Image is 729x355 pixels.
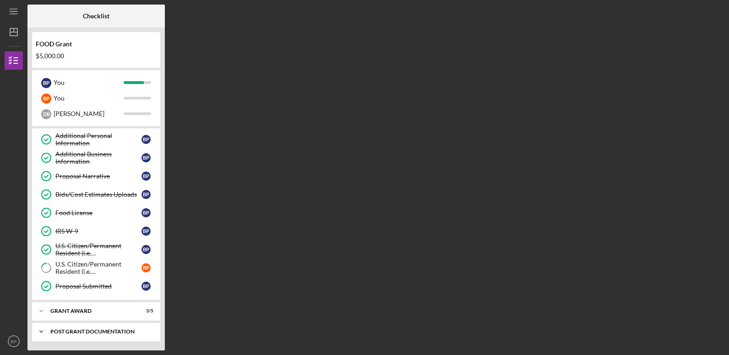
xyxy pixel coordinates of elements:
[37,130,156,149] a: Additional Personal InformationBP
[41,109,51,119] div: D B
[36,52,157,60] div: $5,000.00
[54,90,124,106] div: You
[36,40,157,48] div: FOOD Grant
[55,242,141,257] div: U.S. Citizen/Permanent Resident (i.e. [DEMOGRAPHIC_DATA])?
[37,167,156,185] a: Proposal NarrativeBP
[141,282,151,291] div: B P
[37,185,156,204] a: Bids/Cost Estimates UploadsBP
[55,261,141,275] div: U.S. Citizen/Permanent Resident (i.e. [DEMOGRAPHIC_DATA])?
[141,172,151,181] div: B P
[55,283,141,290] div: Proposal Submitted
[5,332,23,350] button: BP
[37,222,156,240] a: IRS W-9BP
[41,94,51,104] div: B P
[141,208,151,217] div: B P
[54,75,124,90] div: You
[37,204,156,222] a: Food LicenseBP
[50,308,131,314] div: Grant Award
[41,78,51,88] div: B P
[11,339,17,344] text: BP
[37,240,156,259] a: U.S. Citizen/Permanent Resident (i.e. [DEMOGRAPHIC_DATA])?BP
[141,227,151,236] div: B P
[83,12,109,20] b: Checklist
[141,190,151,199] div: B P
[37,259,156,277] a: U.S. Citizen/Permanent Resident (i.e. [DEMOGRAPHIC_DATA])?BP
[137,308,153,314] div: 3 / 5
[54,106,124,122] div: [PERSON_NAME]
[55,132,141,147] div: Additional Personal Information
[141,153,151,162] div: B P
[55,172,141,180] div: Proposal Narrative
[141,263,151,272] div: B P
[141,245,151,254] div: B P
[37,277,156,295] a: Proposal SubmittedBP
[37,149,156,167] a: Additional Business InformationBP
[55,191,141,198] div: Bids/Cost Estimates Uploads
[55,209,141,216] div: Food License
[141,135,151,144] div: B P
[55,150,141,165] div: Additional Business Information
[55,227,141,235] div: IRS W-9
[50,329,149,334] div: Post Grant Documentation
